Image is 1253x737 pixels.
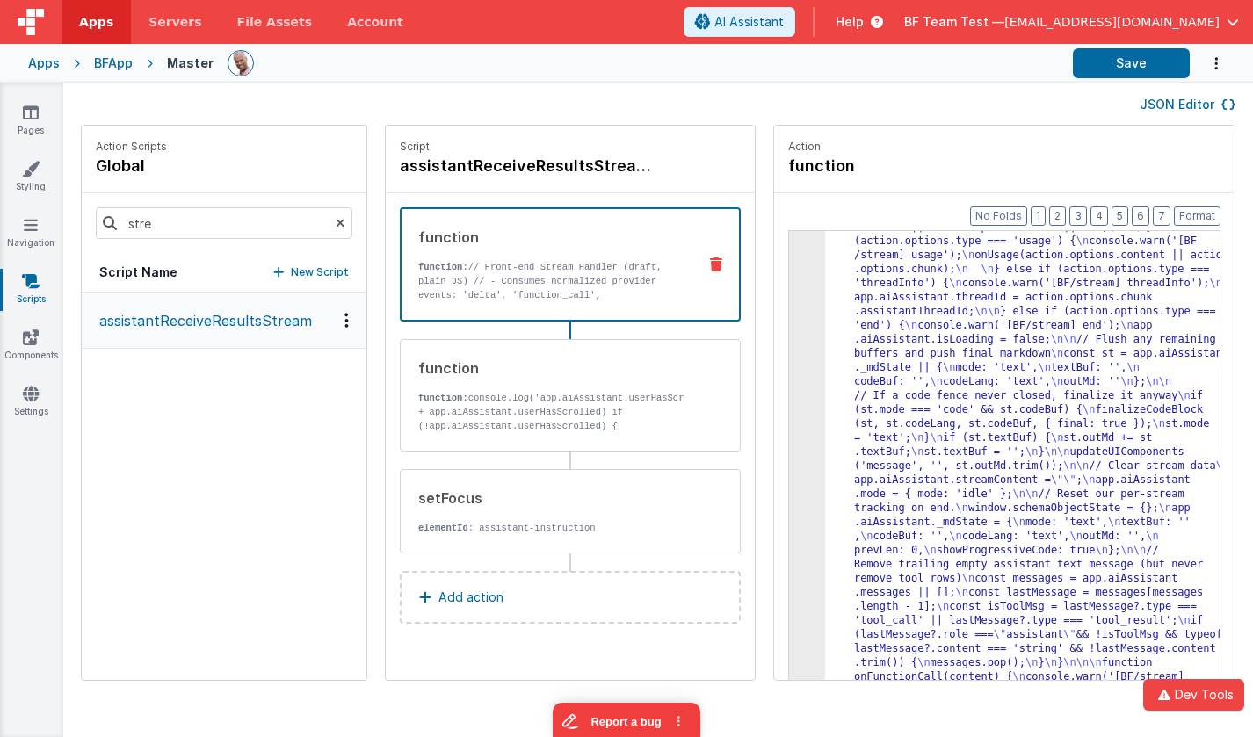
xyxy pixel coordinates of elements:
[96,140,167,154] p: Action Scripts
[970,206,1027,226] button: No Folds
[167,54,214,72] div: Master
[418,488,684,509] div: setFocus
[228,51,253,76] img: 11ac31fe5dc3d0eff3fbbbf7b26fa6e1
[28,54,60,72] div: Apps
[96,154,167,178] h4: global
[237,13,313,31] span: File Assets
[1190,46,1225,82] button: Options
[1031,206,1046,226] button: 1
[96,207,352,239] input: Search scripts
[1140,96,1235,113] button: JSON Editor
[418,260,683,401] p: // Front-end Stream Handler (draft, plain JS) // - Consumes normalized provider events: 'delta', ...
[714,13,784,31] span: AI Assistant
[418,521,684,535] p: : assistant-instruction
[684,7,795,37] button: AI Assistant
[334,313,359,328] div: Options
[1153,206,1170,226] button: 7
[904,13,1004,31] span: BF Team Test —
[1174,206,1220,226] button: Format
[438,587,503,608] p: Add action
[1073,48,1190,78] button: Save
[1069,206,1087,226] button: 3
[418,358,684,379] div: function
[1049,206,1066,226] button: 2
[1112,206,1128,226] button: 5
[94,54,133,72] div: BFApp
[904,13,1239,31] button: BF Team Test — [EMAIL_ADDRESS][DOMAIN_NAME]
[418,391,684,475] p: console.log('app.aiAssistant.userHasScrolled:' + app.aiAssistant.userHasScrolled) if (!app.aiAssi...
[836,13,864,31] span: Help
[99,264,177,281] h5: Script Name
[1004,13,1220,31] span: [EMAIL_ADDRESS][DOMAIN_NAME]
[89,310,312,331] p: assistantReceiveResultsStream
[79,13,113,31] span: Apps
[291,264,349,281] p: New Script
[400,140,741,154] p: Script
[418,393,468,403] strong: function:
[788,140,1220,154] p: Action
[418,227,683,248] div: function
[418,523,468,533] strong: elementId
[148,13,201,31] span: Servers
[418,262,468,272] strong: function:
[788,154,1052,178] h4: function
[273,264,349,281] button: New Script
[1132,206,1149,226] button: 6
[1143,679,1244,711] button: Dev Tools
[400,154,663,178] h4: assistantReceiveResultsStream
[1090,206,1108,226] button: 4
[82,293,366,349] button: assistantReceiveResultsStream
[400,571,741,624] button: Add action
